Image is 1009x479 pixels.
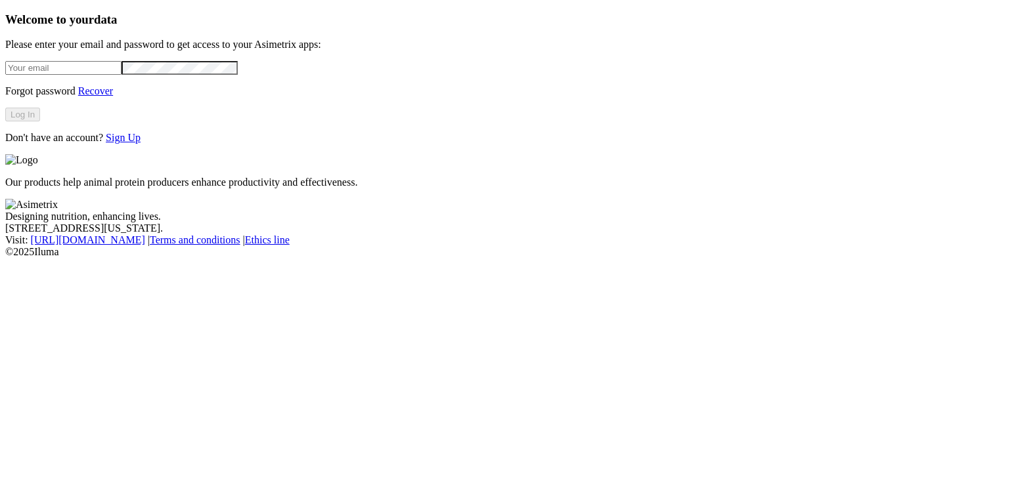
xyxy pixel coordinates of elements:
[245,234,290,245] a: Ethics line
[5,199,58,211] img: Asimetrix
[5,211,1004,222] div: Designing nutrition, enhancing lives.
[106,132,141,143] a: Sign Up
[5,61,122,75] input: Your email
[5,132,1004,144] p: Don't have an account?
[5,177,1004,188] p: Our products help animal protein producers enhance productivity and effectiveness.
[5,39,1004,51] p: Please enter your email and password to get access to your Asimetrix apps:
[150,234,240,245] a: Terms and conditions
[94,12,117,26] span: data
[5,12,1004,27] h3: Welcome to your
[5,246,1004,258] div: © 2025 Iluma
[31,234,145,245] a: [URL][DOMAIN_NAME]
[5,154,38,166] img: Logo
[5,234,1004,246] div: Visit : | |
[5,85,1004,97] p: Forgot password
[5,108,40,121] button: Log In
[78,85,113,96] a: Recover
[5,222,1004,234] div: [STREET_ADDRESS][US_STATE].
